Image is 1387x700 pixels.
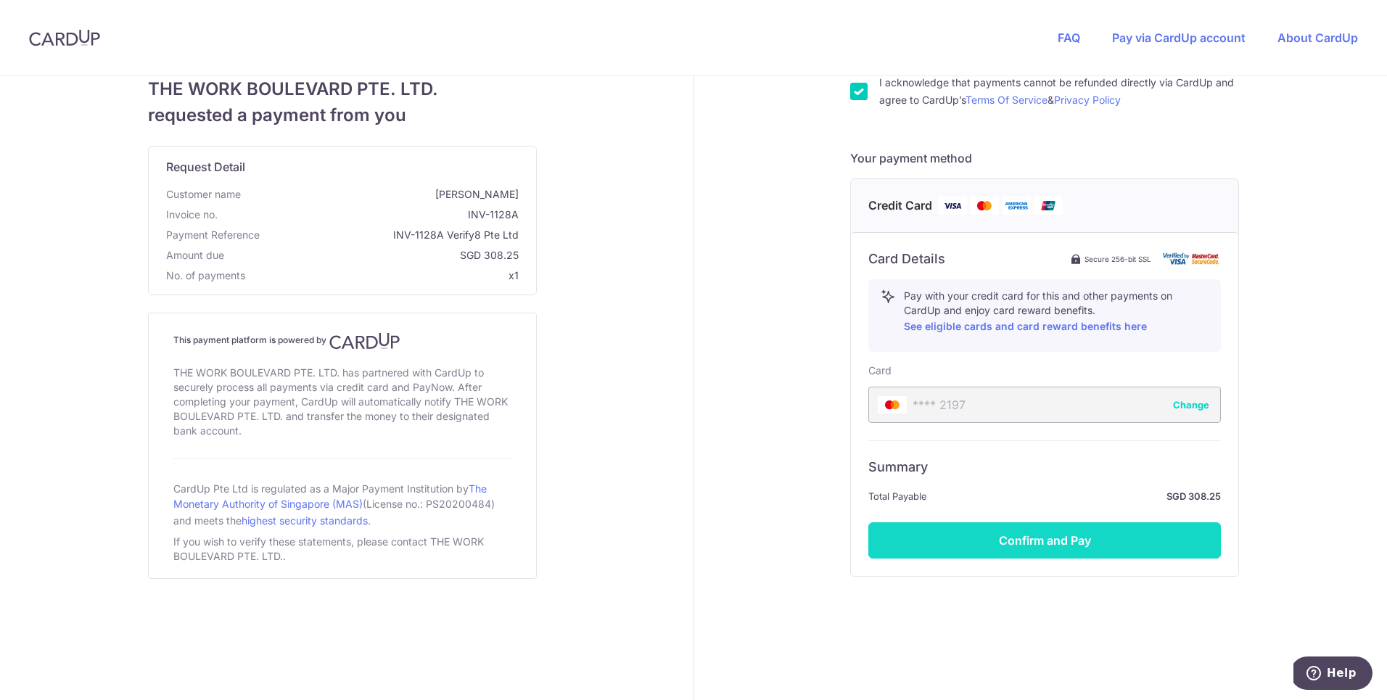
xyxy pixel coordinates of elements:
[933,487,1221,505] strong: SGD 308.25
[1054,94,1121,106] a: Privacy Policy
[173,477,511,532] div: CardUp Pte Ltd is regulated as a Major Payment Institution by (License no.: PS20200484) and meets...
[166,248,224,263] span: Amount due
[166,228,260,241] span: translation missing: en.payment_reference
[868,197,932,215] span: Credit Card
[148,102,537,128] span: requested a payment from you
[329,332,400,350] img: CardUp
[1002,197,1031,215] img: American Express
[868,522,1221,559] button: Confirm and Pay
[230,248,519,263] span: SGD 308.25
[970,197,999,215] img: Mastercard
[173,332,511,350] h4: This payment platform is powered by
[868,487,927,505] span: Total Payable
[266,228,519,242] span: INV-1128A Verify8 Pte Ltd
[868,458,1221,476] h6: Summary
[1277,30,1358,45] a: About CardUp
[938,197,967,215] img: Visa
[850,149,1239,167] h5: Your payment method
[966,94,1048,106] a: Terms Of Service
[173,532,511,567] div: If you wish to verify these statements, please contact THE WORK BOULEVARD PTE. LTD..
[166,207,218,222] span: Invoice no.
[223,207,519,222] span: INV-1128A
[1058,30,1080,45] a: FAQ
[247,187,519,202] span: [PERSON_NAME]
[1293,656,1372,693] iframe: Opens a widget where you can find more information
[1112,30,1246,45] a: Pay via CardUp account
[868,250,945,268] h6: Card Details
[868,363,892,378] label: Card
[166,160,245,174] span: translation missing: en.request_detail
[1163,252,1221,265] img: card secure
[1034,197,1063,215] img: Union Pay
[904,289,1209,335] p: Pay with your credit card for this and other payments on CardUp and enjoy card reward benefits.
[904,320,1147,332] a: See eligible cards and card reward benefits here
[29,29,100,46] img: CardUp
[242,514,368,527] a: highest security standards
[879,74,1239,109] label: I acknowledge that payments cannot be refunded directly via CardUp and agree to CardUp’s &
[173,363,511,441] div: THE WORK BOULEVARD PTE. LTD. has partnered with CardUp to securely process all payments via credi...
[509,269,519,281] span: x1
[1085,253,1151,265] span: Secure 256-bit SSL
[1173,398,1209,412] button: Change
[148,76,537,102] span: THE WORK BOULEVARD PTE. LTD.
[166,187,241,202] span: Customer name
[166,268,245,283] span: No. of payments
